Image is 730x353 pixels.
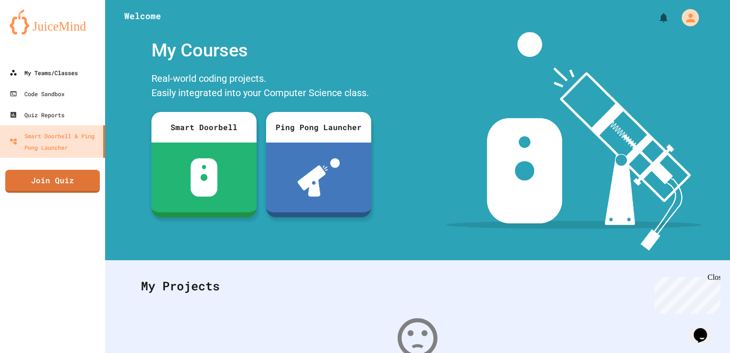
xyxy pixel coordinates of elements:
div: Code Sandbox [10,88,64,99]
div: My Courses [147,32,376,69]
div: Real-world coding projects. Easily integrated into your Computer Science class. [147,69,376,105]
a: Join Quiz [5,170,100,193]
div: Smart Doorbell [151,112,257,143]
div: My Notifications [640,10,672,26]
iframe: chat widget [690,315,720,343]
div: Chat with us now!Close [4,4,66,61]
img: ppl-with-ball.png [298,158,340,197]
div: Smart Doorbell & Ping Pong Launcher [10,130,99,153]
img: banner-image-my-projects.png [446,32,702,251]
iframe: chat widget [651,273,720,314]
div: My Account [672,7,701,29]
img: sdb-white.svg [191,158,218,197]
div: My Teams/Classes [10,67,78,78]
img: logo-orange.svg [10,10,96,34]
div: My Projects [131,267,704,305]
div: Quiz Reports [10,109,64,121]
div: Ping Pong Launcher [266,112,371,143]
